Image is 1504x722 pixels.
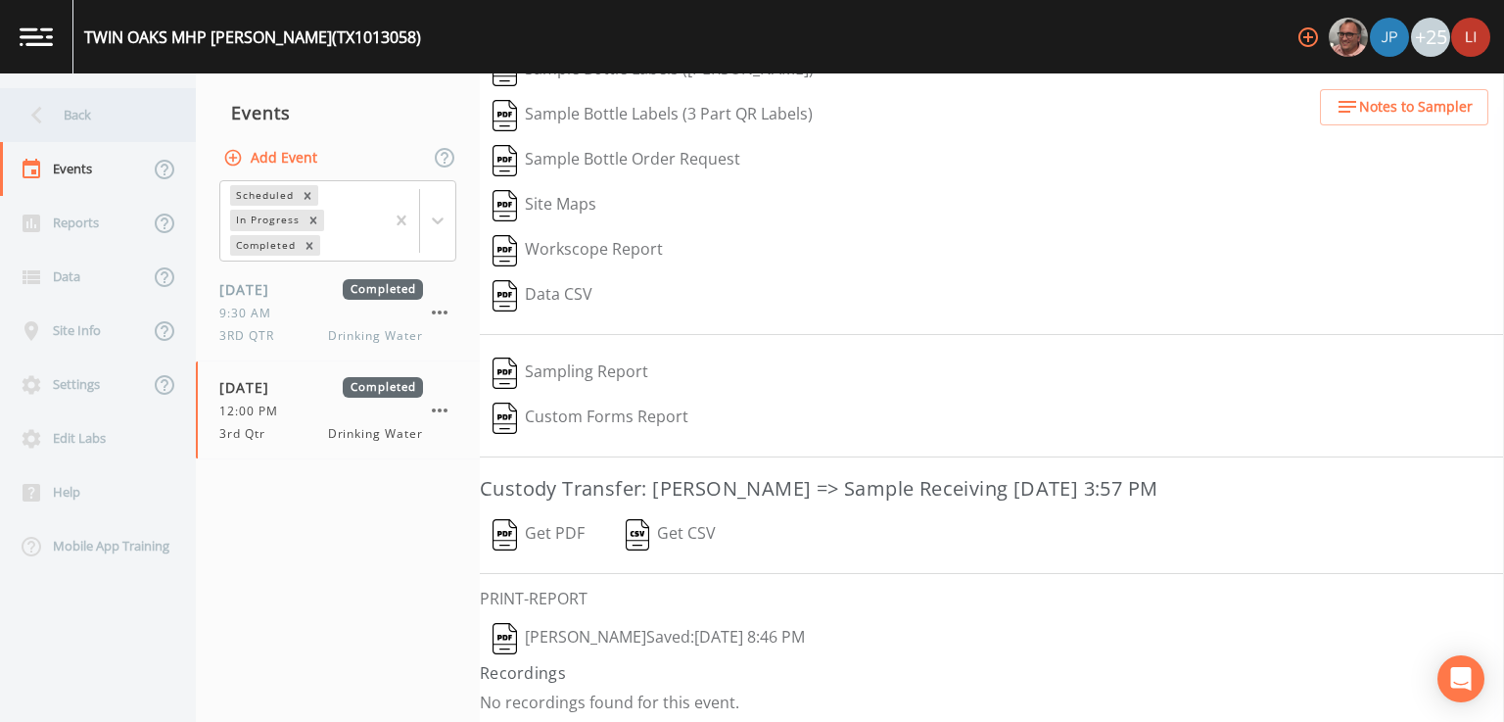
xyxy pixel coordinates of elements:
img: svg%3e [626,519,650,551]
a: [DATE]Completed9:30 AM3RD QTRDrinking Water [196,264,480,361]
span: Drinking Water [328,425,423,443]
button: Add Event [219,140,325,176]
div: Joshua gere Paul [1369,18,1410,57]
button: Notes to Sampler [1320,89,1488,125]
div: Mike Franklin [1328,18,1369,57]
p: No recordings found for this event. [480,693,1504,712]
h6: PRINT-REPORT [480,590,1504,608]
div: Remove Completed [299,235,320,256]
div: Remove In Progress [303,210,324,230]
span: [DATE] [219,377,283,398]
img: svg%3e [493,623,517,654]
span: 9:30 AM [219,305,283,322]
h4: Recordings [480,661,1504,685]
button: Custom Forms Report [480,396,701,441]
img: svg%3e [493,403,517,434]
img: svg%3e [493,190,517,221]
span: Notes to Sampler [1359,95,1473,120]
a: [DATE]Completed12:00 PM3rd QtrDrinking Water [196,361,480,459]
span: Drinking Water [328,327,423,345]
img: logo [20,27,53,46]
img: svg%3e [493,235,517,266]
div: Open Intercom Messenger [1437,655,1484,702]
span: 3RD QTR [219,327,286,345]
div: +25 [1411,18,1450,57]
button: Sample Bottle Labels (3 Part QR Labels) [480,93,825,138]
h3: Custody Transfer: [PERSON_NAME] => Sample Receiving [DATE] 3:57 PM [480,473,1504,505]
button: Workscope Report [480,228,676,273]
span: [DATE] [219,279,283,300]
button: Get CSV [612,512,729,557]
img: svg%3e [493,358,517,389]
img: svg%3e [493,100,517,131]
div: Scheduled [230,185,297,206]
div: Remove Scheduled [297,185,318,206]
div: Completed [230,235,299,256]
button: Get PDF [480,512,597,557]
button: Site Maps [480,183,609,228]
span: Completed [343,377,423,398]
div: TWIN OAKS MHP [PERSON_NAME] (TX1013058) [84,25,421,49]
img: 41241ef155101aa6d92a04480b0d0000 [1370,18,1409,57]
span: 3rd Qtr [219,425,277,443]
img: svg%3e [493,519,517,551]
div: In Progress [230,210,303,230]
button: Sampling Report [480,351,661,396]
img: e1cb15338d9faa5df36971f19308172f [1451,18,1490,57]
span: 12:00 PM [219,403,290,420]
span: Completed [343,279,423,300]
div: Events [196,88,480,137]
button: Sample Bottle Order Request [480,138,753,183]
button: [PERSON_NAME]Saved:[DATE] 8:46 PM [480,616,818,661]
img: svg%3e [493,280,517,312]
img: e2d790fa78825a4bb76dcb6ab311d44c [1329,18,1368,57]
button: Data CSV [480,273,605,318]
img: svg%3e [493,145,517,176]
